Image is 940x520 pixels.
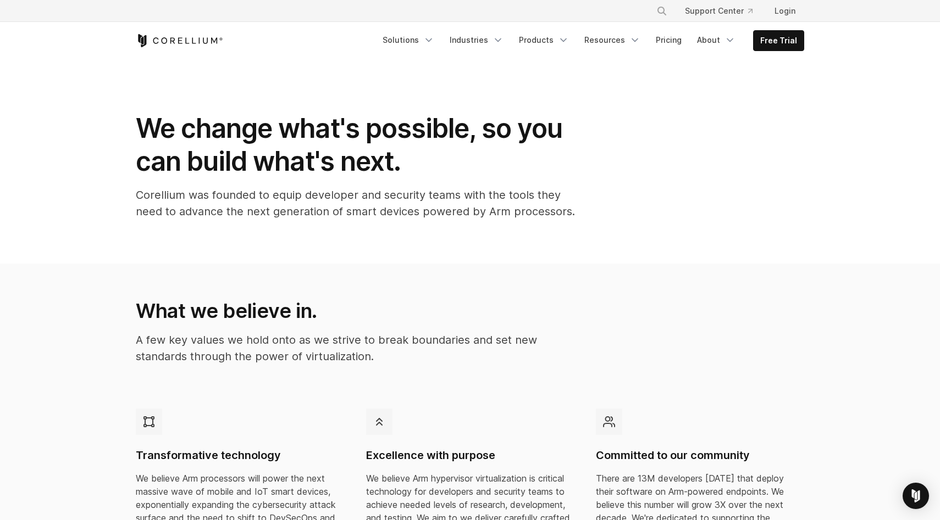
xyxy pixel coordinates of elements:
p: A few key values we hold onto as we strive to break boundaries and set new standards through the ... [136,332,574,365]
h1: We change what's possible, so you can build what's next. [136,112,576,178]
a: About [690,30,742,50]
h4: Committed to our community [596,448,804,463]
a: Products [512,30,576,50]
div: Navigation Menu [643,1,804,21]
p: Corellium was founded to equip developer and security teams with the tools they need to advance t... [136,187,576,220]
a: Resources [578,30,647,50]
a: Free Trial [754,31,804,51]
a: Solutions [376,30,441,50]
a: Pricing [649,30,688,50]
div: Open Intercom Messenger [903,483,929,509]
h4: Excellence with purpose [366,448,574,463]
h4: Transformative technology [136,448,344,463]
div: Navigation Menu [376,30,804,51]
a: Support Center [676,1,761,21]
h2: What we believe in. [136,299,574,323]
a: Industries [443,30,510,50]
button: Search [652,1,672,21]
a: Corellium Home [136,34,223,47]
a: Login [766,1,804,21]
